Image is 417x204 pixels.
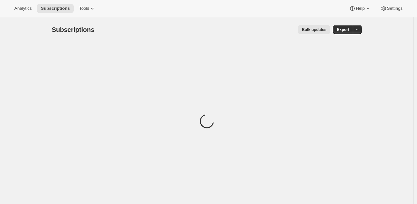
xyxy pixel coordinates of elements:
[10,4,36,13] button: Analytics
[377,4,407,13] button: Settings
[41,6,70,11] span: Subscriptions
[337,27,349,32] span: Export
[79,6,89,11] span: Tools
[37,4,74,13] button: Subscriptions
[302,27,326,32] span: Bulk updates
[14,6,32,11] span: Analytics
[387,6,403,11] span: Settings
[356,6,364,11] span: Help
[333,25,353,34] button: Export
[345,4,375,13] button: Help
[52,26,95,33] span: Subscriptions
[298,25,330,34] button: Bulk updates
[75,4,100,13] button: Tools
